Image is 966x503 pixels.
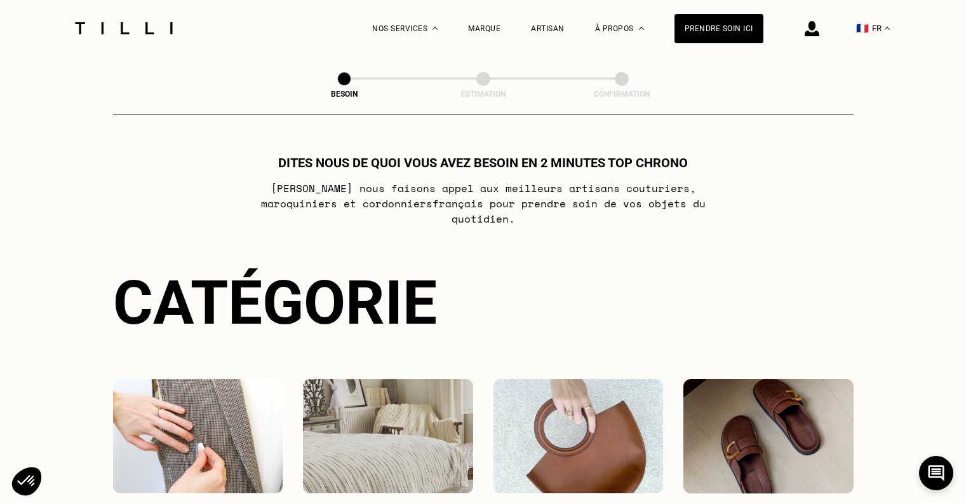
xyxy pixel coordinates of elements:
span: 🇫🇷 [856,22,869,34]
img: Menu déroulant à propos [639,27,644,30]
a: Marque [468,24,500,33]
img: Chaussures [683,379,854,493]
a: Prendre soin ici [674,14,763,43]
img: Menu déroulant [433,27,438,30]
img: Vêtements [113,379,283,493]
h1: Dites nous de quoi vous avez besoin en 2 minutes top chrono [278,155,688,170]
p: [PERSON_NAME] nous faisons appel aux meilleurs artisans couturiers , maroquiniers et cordonniers ... [231,181,735,226]
img: Intérieur [303,379,473,493]
img: Accessoires [493,379,664,493]
img: menu déroulant [885,27,890,30]
div: Confirmation [558,90,685,99]
div: Estimation [420,90,547,99]
img: icône connexion [805,21,819,36]
div: Besoin [281,90,408,99]
div: Catégorie [113,267,854,338]
img: Logo du service de couturière Tilli [70,22,177,34]
a: Artisan [531,24,565,33]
